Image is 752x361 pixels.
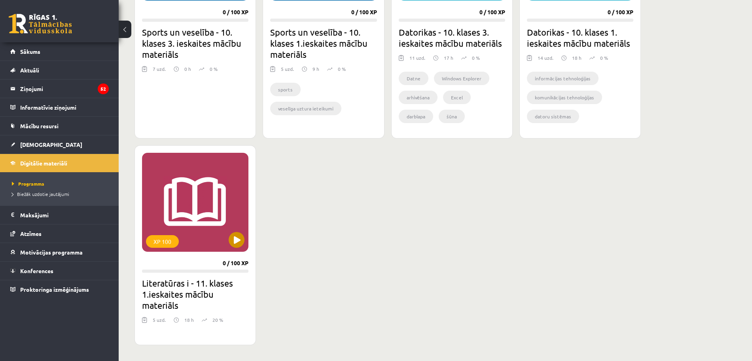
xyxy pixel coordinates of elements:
[20,141,82,148] span: [DEMOGRAPHIC_DATA]
[527,27,633,49] h2: Datorikas - 10. klases 1. ieskaites mācību materiāls
[527,91,602,104] li: komunikācijas tehnoloģijas
[338,65,346,72] p: 0 %
[10,117,109,135] a: Mācību resursi
[270,27,377,60] h2: Sports un veselība - 10. klases 1.ieskaites mācību materiāls
[10,135,109,154] a: [DEMOGRAPHIC_DATA]
[20,230,42,237] span: Atzīmes
[434,72,489,85] li: Windows Explorer
[270,83,301,96] li: sports
[10,80,109,98] a: Ziņojumi52
[12,180,44,187] span: Programma
[184,316,194,323] p: 18 h
[210,65,218,72] p: 0 %
[10,262,109,280] a: Konferences
[409,54,425,66] div: 11 uzd.
[281,65,294,77] div: 5 uzd.
[12,191,69,197] span: Biežāk uzdotie jautājumi
[10,280,109,298] a: Proktoringa izmēģinājums
[399,110,433,123] li: darblapa
[270,102,341,115] li: veselīga uztura ieteikumi
[10,98,109,116] a: Informatīvie ziņojumi
[10,42,109,61] a: Sākums
[9,14,72,34] a: Rīgas 1. Tālmācības vidusskola
[184,65,191,72] p: 0 h
[399,91,438,104] li: arhivēšana
[153,316,166,328] div: 5 uzd.
[20,160,67,167] span: Digitālie materiāli
[399,27,505,49] h2: Datorikas - 10. klases 3. ieskaites mācību materiāls
[443,91,471,104] li: Excel
[98,84,109,94] i: 52
[20,122,59,129] span: Mācību resursi
[20,80,109,98] legend: Ziņojumi
[20,249,83,256] span: Motivācijas programma
[444,54,453,61] p: 17 h
[527,110,579,123] li: datoru sistēmas
[600,54,608,61] p: 0 %
[142,277,248,311] h2: Literatūras i - 11. klases 1.ieskaites mācību materiāls
[10,243,109,261] a: Motivācijas programma
[12,180,111,187] a: Programma
[12,190,111,198] a: Biežāk uzdotie jautājumi
[313,65,319,72] p: 9 h
[20,98,109,116] legend: Informatīvie ziņojumi
[538,54,553,66] div: 14 uzd.
[472,54,480,61] p: 0 %
[10,154,109,172] a: Digitālie materiāli
[10,61,109,79] a: Aktuāli
[572,54,582,61] p: 18 h
[146,235,179,248] div: XP 100
[399,72,428,85] li: Datne
[20,206,109,224] legend: Maksājumi
[527,72,599,85] li: informācijas tehnoloģijas
[10,224,109,243] a: Atzīmes
[20,267,53,274] span: Konferences
[439,110,465,123] li: šūna
[212,316,223,323] p: 20 %
[10,206,109,224] a: Maksājumi
[142,27,248,60] h2: Sports un veselība - 10. klases 3. ieskaites mācību materiāls
[20,48,40,55] span: Sākums
[20,286,89,293] span: Proktoringa izmēģinājums
[153,65,166,77] div: 7 uzd.
[20,66,39,74] span: Aktuāli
